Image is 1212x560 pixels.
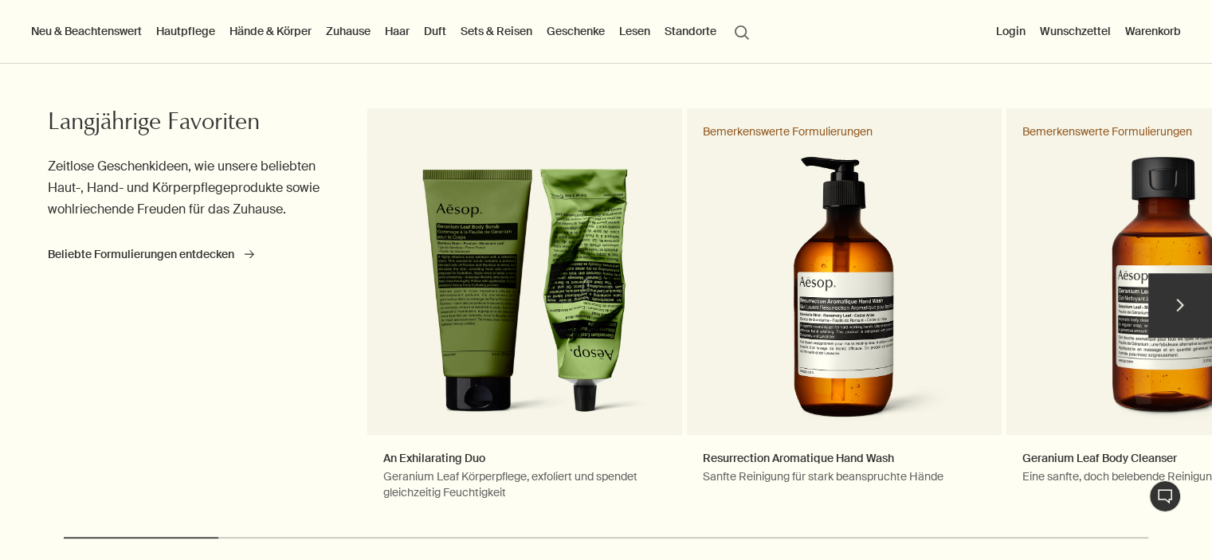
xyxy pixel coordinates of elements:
[687,108,1002,516] a: Resurrection Aromatique Hand WashSanfte Reinigung für stark beanspruchte HändeResurrection Aromat...
[367,108,682,516] a: An Exhilarating DuoGeranium Leaf Körperpflege, exfoliert und spendet gleichzeitig FeuchtigkeitGer...
[661,21,720,41] button: Standorte
[993,21,1029,41] button: Login
[421,21,449,41] a: Duft
[48,108,331,140] h2: Langjährige Favoriten
[616,21,653,41] a: Lesen
[382,21,413,41] a: Haar
[1037,21,1114,41] a: Wunschzettel
[153,21,218,41] a: Hautpflege
[1122,21,1184,41] button: Warenkorb
[1149,480,1181,512] button: Live-Support Chat
[457,21,535,41] a: Sets & Reisen
[1148,273,1212,337] button: next slide
[48,155,331,221] p: Zeitlose Geschenkideen, wie unsere beliebten Haut-, Hand- und Körperpflegeprodukte sowie wohlriec...
[728,16,756,46] button: Menüpunkt "Suche" öffnen
[48,247,254,262] a: Beliebte Formulierungen entdecken
[543,21,608,41] a: Geschenke
[28,21,145,41] button: Neu & Beachtenswert
[226,21,315,41] a: Hände & Körper
[323,21,374,41] a: Zuhause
